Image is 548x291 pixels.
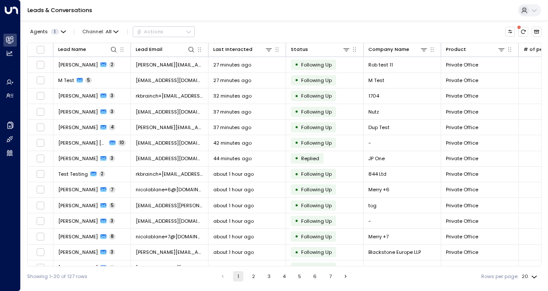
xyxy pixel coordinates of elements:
span: 5 [109,202,115,209]
button: Actions [133,26,195,37]
span: Toggle select row [36,185,45,194]
span: Nicola Merry [58,186,98,193]
span: robert noguerro [58,202,98,209]
span: 2 [99,171,105,177]
span: Following Up [301,61,332,68]
span: Private Office [446,124,478,131]
span: Private Office [446,218,478,225]
div: Status [291,45,350,54]
div: • [295,74,299,86]
span: Toggle select row [36,108,45,116]
div: • [295,106,299,117]
div: Lead Name [58,45,118,54]
span: 1704 [368,92,379,99]
div: • [295,121,299,133]
span: Channel: [80,27,121,36]
span: 4 [109,124,115,130]
span: Toggle select row [36,248,45,256]
span: Rob test 11 [368,61,393,68]
button: Go to page 7 [325,271,336,282]
span: M Test [368,77,384,84]
span: Merry +6 [368,186,389,193]
span: Following Up [301,77,332,84]
span: Toggle select row [36,170,45,178]
span: Laurent Machenaud [58,249,98,256]
span: Private Office [446,233,478,240]
span: rayan.habbab@gmail.com [136,264,203,271]
span: jasonphillips1991@icloud.com [136,218,203,225]
span: Following Up [301,202,332,209]
div: • [295,231,299,242]
span: robert.nogueral+11@gmail.com [136,61,203,68]
div: • [295,90,299,102]
span: Arndt Schmidt [58,139,107,146]
span: Private Office [446,92,478,99]
span: Danny.b@mindspace.me [136,124,203,131]
div: Showing 1-20 of 127 rows [27,273,87,280]
span: Rayan Habbab [58,264,98,271]
span: Toggle select row [36,76,45,85]
span: Following Up [301,218,332,225]
span: All [106,29,112,35]
a: Leads & Conversations [28,6,92,14]
span: Ranjit Brainch [58,92,98,99]
div: Company Name [368,45,409,54]
button: page 1 [233,271,243,282]
span: Test Testing [58,171,88,177]
div: Last Interacted [213,45,273,54]
span: Private Office [446,186,478,193]
span: Private Office [446,264,478,271]
span: schmidtarndt1993@googlemail.com [136,139,203,146]
span: Private Office [446,108,478,115]
span: Private Office [446,77,478,84]
div: Lead Name [58,45,86,54]
td: - [364,260,441,275]
span: 3 [109,155,115,161]
span: 5 [85,77,92,83]
span: 27 minutes ago [213,61,251,68]
span: 42 minutes ago [213,139,252,146]
span: Merry +7 [368,233,389,240]
div: Company Name [368,45,428,54]
span: Danny Babington [58,124,98,131]
div: Last Interacted [213,45,252,54]
div: • [295,262,299,274]
span: Following Up [301,139,332,146]
span: Toggle select row [36,92,45,100]
span: Toggle select row [36,154,45,163]
span: Nicola Merry [58,233,98,240]
div: • [295,247,299,258]
span: There are new threads available. Refresh the grid to view the latest updates. [518,27,528,37]
span: Following Up [301,264,332,271]
td: - [364,213,441,228]
span: 3 [109,109,115,115]
span: about 1 hour ago [213,202,254,209]
span: Private Office [446,249,478,256]
div: Lead Email [136,45,195,54]
span: nicolablane+6@hotmail.com [136,186,203,193]
span: Nutz [368,108,379,115]
span: Private Office [446,171,478,177]
span: jamespinnerbbr+1218@gmail.com [136,155,203,162]
div: • [295,152,299,164]
div: • [295,215,299,227]
span: Jason Blank [58,108,98,115]
div: • [295,59,299,70]
span: 27 minutes ago [213,77,251,84]
span: rkbrainch+0844@live.co.uk [136,171,203,177]
button: Go to page 2 [249,271,259,282]
div: 20 [522,271,539,282]
span: 8 [109,234,115,240]
span: Following Up [301,249,332,256]
span: Following Up [301,92,332,99]
div: • [295,168,299,180]
label: Rows per page: [481,273,518,280]
span: about 1 hour ago [213,171,254,177]
button: Archived Leads [532,27,542,37]
span: 37 minutes ago [213,108,251,115]
button: Agents1 [27,27,68,36]
span: charlie.home+robert@gmail.com [136,202,203,209]
span: James Pinner [58,155,98,162]
button: Customize [505,27,515,37]
span: Replied [301,155,319,162]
